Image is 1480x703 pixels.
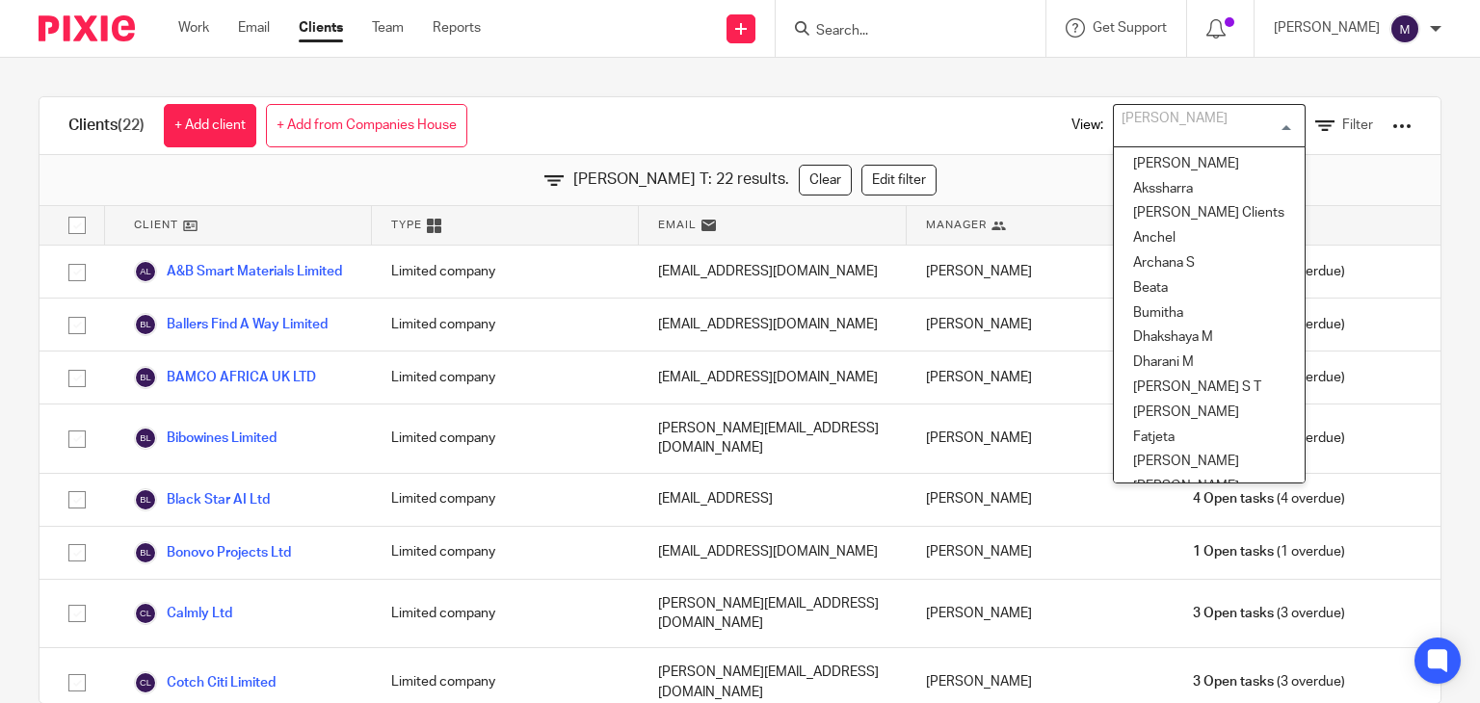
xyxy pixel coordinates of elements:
div: [PERSON_NAME] [907,246,1174,298]
a: + Add client [164,104,256,147]
div: Limited company [372,527,639,579]
li: [PERSON_NAME] Clients [1114,201,1305,226]
div: [EMAIL_ADDRESS][DOMAIN_NAME] [639,299,906,351]
div: [EMAIL_ADDRESS][DOMAIN_NAME] [639,527,906,579]
div: [PERSON_NAME] [907,351,1174,404]
span: Client [134,217,178,233]
div: [PERSON_NAME] [907,474,1174,526]
img: svg%3E [134,541,157,564]
span: 1 Open tasks [1193,542,1274,561]
a: Email [238,18,270,38]
input: Select all [59,207,95,244]
span: (22) [118,117,145,133]
div: View: [1043,97,1412,154]
a: Cotch Citi Limited [134,671,276,694]
li: Akssharra [1114,177,1305,202]
a: + Add from Companies House [266,104,467,147]
span: Filter [1342,118,1373,132]
img: svg%3E [134,427,157,450]
li: [PERSON_NAME] [1114,152,1305,177]
a: Clear [799,165,852,195]
span: (3 overdue) [1193,672,1345,691]
li: Beata [1114,276,1305,301]
li: Anchel [1114,226,1305,251]
a: Reports [433,18,481,38]
a: Black Star AI Ltd [134,488,270,511]
a: Clients [299,18,343,38]
li: [PERSON_NAME] [1114,450,1305,475]
img: svg%3E [134,671,157,694]
div: [PERSON_NAME] [907,527,1174,579]
li: [PERSON_NAME] [1114,401,1305,426]
li: Bumitha [1114,301,1305,326]
a: Bibowines Limited [134,427,277,450]
img: svg%3E [134,260,157,283]
a: BAMCO AFRICA UK LTD [134,366,316,389]
input: Search [814,23,988,40]
span: Email [658,217,697,233]
img: svg%3E [134,313,157,336]
span: (4 overdue) [1193,489,1345,508]
div: Limited company [372,580,639,648]
img: svg%3E [1389,13,1420,44]
span: Get Support [1093,21,1167,35]
a: Ballers Find A Way Limited [134,313,328,336]
span: 3 Open tasks [1193,604,1274,623]
span: [PERSON_NAME] T: 22 results. [573,169,789,191]
div: [PERSON_NAME] [907,299,1174,351]
div: [EMAIL_ADDRESS][DOMAIN_NAME] [639,351,906,404]
img: svg%3E [134,488,157,511]
img: svg%3E [134,602,157,625]
h1: Clients [68,116,145,136]
span: Type [391,217,422,233]
div: [PERSON_NAME] [907,404,1174,473]
a: Bonovo Projects Ltd [134,541,291,564]
div: Limited company [372,404,639,473]
span: 3 Open tasks [1193,672,1274,691]
a: Team [372,18,404,38]
div: Limited company [372,351,639,404]
div: Limited company [372,474,639,526]
span: Manager [926,217,987,233]
span: (3 overdue) [1193,604,1345,623]
li: Fatjeta [1114,426,1305,451]
div: Search for option [1113,104,1306,147]
div: Limited company [372,246,639,298]
div: [EMAIL_ADDRESS] [639,474,906,526]
div: [PERSON_NAME][EMAIL_ADDRESS][DOMAIN_NAME] [639,404,906,473]
a: Calmly Ltd [134,602,232,625]
p: [PERSON_NAME] [1274,18,1380,38]
a: Edit filter [861,165,937,195]
span: (1 overdue) [1193,542,1345,561]
div: [EMAIL_ADDRESS][DOMAIN_NAME] [639,246,906,298]
img: Pixie [39,15,135,41]
a: A&B Smart Materials Limited [134,260,342,283]
div: [PERSON_NAME][EMAIL_ADDRESS][DOMAIN_NAME] [639,580,906,648]
a: Work [178,18,209,38]
span: 4 Open tasks [1193,489,1274,508]
input: Search for option [1116,109,1294,143]
li: Dhakshaya M [1114,325,1305,351]
li: Archana S [1114,251,1305,276]
li: [PERSON_NAME] S T [1114,376,1305,401]
li: [PERSON_NAME] [1114,475,1305,500]
img: svg%3E [134,366,157,389]
li: Dharani M [1114,351,1305,376]
div: [PERSON_NAME] [907,580,1174,648]
div: Limited company [372,299,639,351]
